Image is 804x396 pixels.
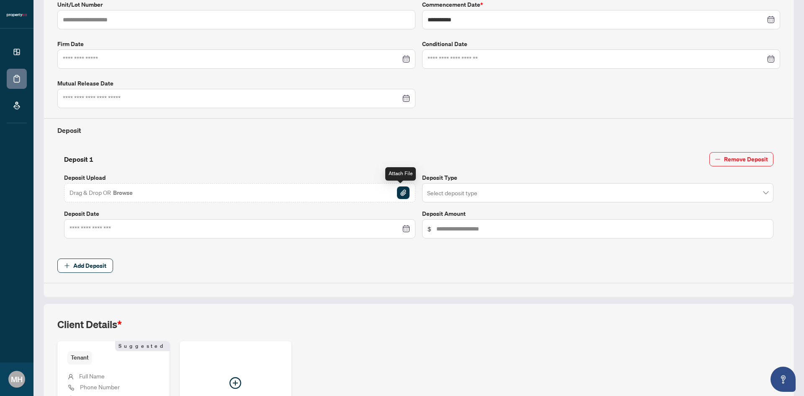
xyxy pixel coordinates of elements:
[80,383,120,391] span: Phone Number
[397,186,410,199] button: File Attachement
[64,183,415,202] span: Drag & Drop OR BrowseFile Attachement
[57,259,113,273] button: Add Deposit
[715,156,721,162] span: minus
[57,318,122,331] h2: Client Details
[73,259,106,272] span: Add Deposit
[115,341,170,351] span: Suggested
[64,173,415,182] label: Deposit Upload
[229,377,241,389] span: plus-circle
[770,367,796,392] button: Open asap
[724,153,768,166] span: Remove Deposit
[57,79,415,88] label: Mutual Release Date
[11,373,23,385] span: MH
[7,13,27,18] img: logo
[112,187,134,198] button: Browse
[397,186,410,199] img: File Attachement
[57,125,780,135] h4: Deposit
[428,224,431,233] span: $
[64,154,93,164] h4: Deposit 1
[422,173,773,182] label: Deposit Type
[70,187,134,198] span: Drag & Drop OR
[64,263,70,269] span: plus
[422,39,780,49] label: Conditional Date
[385,167,416,181] div: Attach File
[64,209,415,218] label: Deposit Date
[422,209,773,218] label: Deposit Amount
[79,372,105,380] span: Full Name
[709,152,773,166] button: Remove Deposit
[57,39,415,49] label: Firm Date
[67,351,92,364] span: Tenant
